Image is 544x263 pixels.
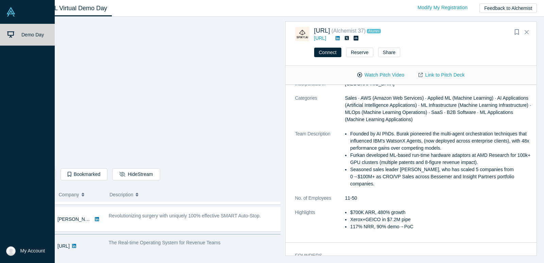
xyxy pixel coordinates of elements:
span: Company [59,187,79,202]
button: Connect [314,48,341,57]
a: [URL] [314,35,326,41]
span: The Real-time Operating System for Revenue Teams [109,240,221,245]
small: ( Alchemist 37 ) [331,28,366,34]
img: Alchemist Vault Logo [6,7,16,17]
li: $700K ARR, 480% growth [350,209,532,216]
button: Watch Pitch Video [350,69,411,81]
dt: Team Description [295,130,345,195]
button: Close [522,27,532,38]
iframe: Alchemist Class XL Demo Day: Vault [29,22,280,163]
a: [URL] [57,243,70,249]
span: My Account [20,247,45,254]
span: Alumni [367,29,381,33]
h3: Founders [295,252,523,259]
button: HideStream [112,168,160,180]
span: Sales · AWS (Amazon Web Services) · Applied ML (Machine Learning) · AI Applications (Artificial I... [345,95,531,122]
a: Class XL Virtual Demo Day [29,0,112,16]
dt: No. of Employees [295,195,345,209]
button: Feedback to Alchemist [479,3,537,13]
dt: Highlights [295,209,345,237]
button: My Account [6,246,45,256]
span: Description [109,187,133,202]
dt: Categories [295,95,345,130]
button: Share [378,48,400,57]
li: 117% NRR, 90% demo→PoC [350,223,532,230]
button: Description [109,187,276,202]
img: Dmitry Kobyshev's Account [6,246,16,256]
button: Company [59,187,103,202]
dt: Incorporated in [295,80,345,95]
button: Bookmarked [61,168,107,180]
button: Reserve [346,48,373,57]
span: Revolutionizing surgery with uniquely 100% effective SMART Auto-Stop. [109,213,261,218]
li: Seasoned sales leader [PERSON_NAME], who has scaled 5 companies from 0→$100M+ as CRO/VP Sales acr... [350,166,532,187]
li: Xerox+GEICO in $7.2M pipe [350,216,532,223]
li: Founded by AI PhDs. Burak pioneered the multi-agent orchestration techniques that influenced IBM'... [350,130,532,152]
dd: 11-50 [345,195,532,202]
img: Spiky.ai's Logo [295,27,309,41]
a: [PERSON_NAME] Surgical [57,216,115,222]
li: Furkan developed ML-based run-time hardware adaptors at AMD Research for 100k+ GPU clusters (mult... [350,152,532,166]
button: Bookmark [512,28,522,37]
a: Modify My Registration [410,2,475,14]
span: Demo Day [21,32,44,37]
a: Link to Pitch Deck [411,69,472,81]
a: [URL] [314,27,330,34]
